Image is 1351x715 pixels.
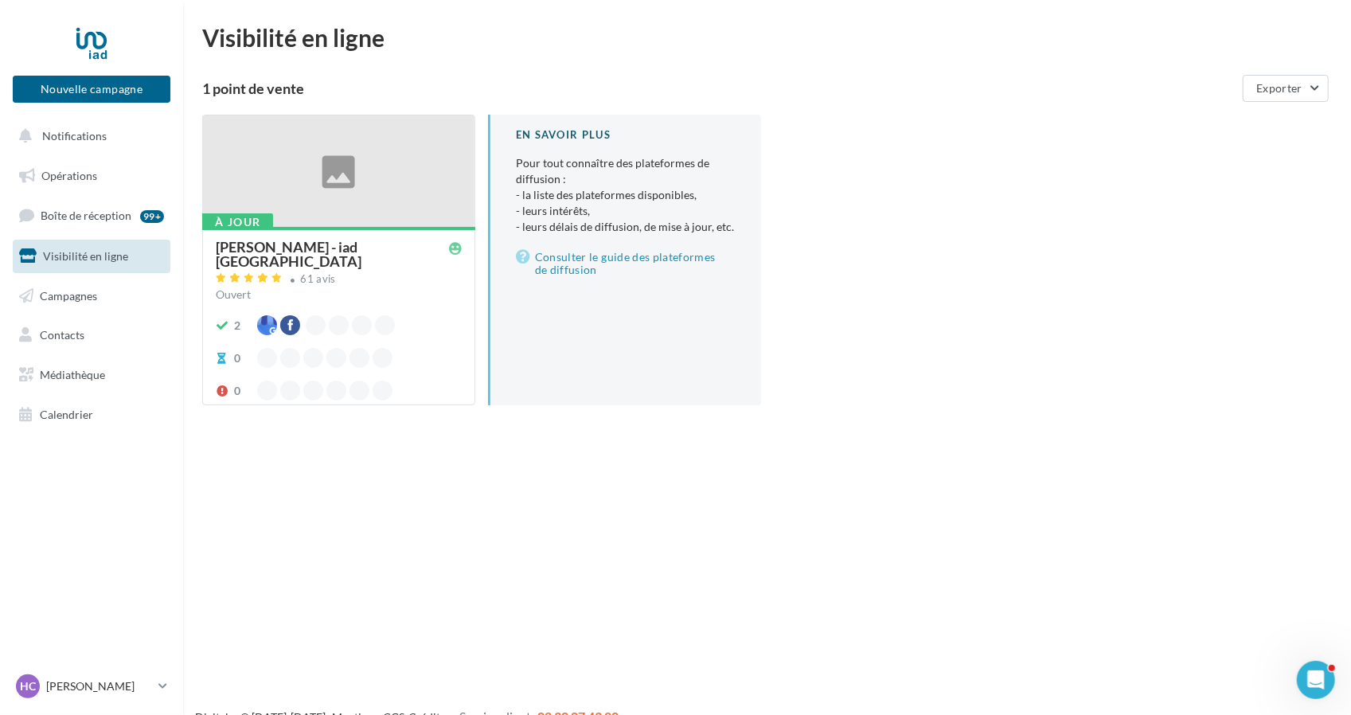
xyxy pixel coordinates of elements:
[13,671,170,701] a: HC [PERSON_NAME]
[516,155,736,235] p: Pour tout connaître des plateformes de diffusion :
[10,358,174,392] a: Médiathèque
[183,92,196,105] img: tab_keywords_by_traffic_grey.svg
[13,76,170,103] button: Nouvelle campagne
[40,328,84,342] span: Contacts
[40,288,97,302] span: Campagnes
[25,25,38,38] img: logo_orange.svg
[202,213,273,231] div: À jour
[20,678,36,694] span: HC
[41,209,131,222] span: Boîte de réception
[216,287,251,301] span: Ouvert
[202,81,1236,96] div: 1 point de vente
[140,210,164,223] div: 99+
[1297,661,1335,699] iframe: Intercom live chat
[516,219,736,235] li: - leurs délais de diffusion, de mise à jour, etc.
[84,94,123,104] div: Domaine
[10,240,174,273] a: Visibilité en ligne
[40,408,93,421] span: Calendrier
[66,92,79,105] img: tab_domain_overview_orange.svg
[45,25,78,38] div: v 4.0.25
[516,127,736,143] div: En savoir plus
[40,368,105,381] span: Médiathèque
[46,678,152,694] p: [PERSON_NAME]
[201,94,240,104] div: Mots-clés
[10,198,174,232] a: Boîte de réception99+
[234,350,240,366] div: 0
[41,41,180,54] div: Domaine: [DOMAIN_NAME]
[216,271,462,290] a: 61 avis
[10,279,174,313] a: Campagnes
[516,187,736,203] li: - la liste des plateformes disponibles,
[516,203,736,219] li: - leurs intérêts,
[234,318,240,334] div: 2
[25,41,38,54] img: website_grey.svg
[1256,81,1302,95] span: Exporter
[42,129,107,143] span: Notifications
[202,25,1332,49] div: Visibilité en ligne
[10,159,174,193] a: Opérations
[10,318,174,352] a: Contacts
[516,248,736,279] a: Consulter le guide des plateformes de diffusion
[216,240,449,268] div: [PERSON_NAME] - iad [GEOGRAPHIC_DATA]
[43,249,128,263] span: Visibilité en ligne
[234,383,240,399] div: 0
[1243,75,1329,102] button: Exporter
[41,169,97,182] span: Opérations
[10,119,167,153] button: Notifications
[301,274,336,284] div: 61 avis
[10,398,174,432] a: Calendrier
